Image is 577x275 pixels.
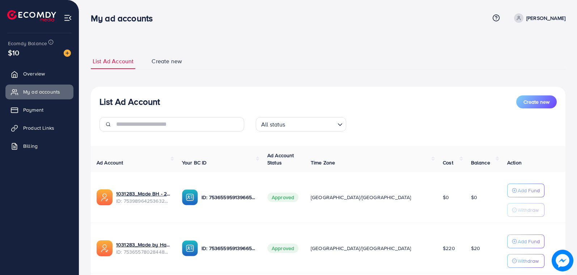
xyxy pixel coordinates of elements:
span: $10 [8,47,19,58]
span: List Ad Account [93,57,133,65]
img: menu [64,14,72,22]
button: Withdraw [507,203,544,217]
h3: My ad accounts [91,13,158,23]
span: Balance [471,159,490,166]
span: Billing [23,142,38,150]
input: Search for option [288,118,335,130]
span: Ad Account Status [267,152,294,166]
span: $0 [471,194,477,201]
span: Product Links [23,124,54,132]
a: Payment [5,103,73,117]
p: [PERSON_NAME] [526,14,565,22]
img: image [64,50,71,57]
span: Overview [23,70,45,77]
img: ic-ads-acc.e4c84228.svg [97,189,113,205]
p: Add Fund [518,186,540,195]
p: Withdraw [518,206,539,214]
p: ID: 7536559591396655105 [201,244,256,253]
span: [GEOGRAPHIC_DATA]/[GEOGRAPHIC_DATA] [311,194,411,201]
a: My ad accounts [5,85,73,99]
span: Your BC ID [182,159,207,166]
span: Approved [267,244,298,253]
span: Approved [267,193,298,202]
span: $220 [443,245,455,252]
img: ic-ba-acc.ded83a64.svg [182,189,198,205]
button: Withdraw [507,254,544,268]
span: Ad Account [97,159,123,166]
a: [PERSON_NAME] [511,13,565,23]
div: <span class='underline'>1031283_Made BH - 2_1755518995410</span></br>7539896425363275792 [116,190,170,205]
a: Overview [5,66,73,81]
span: Create new [523,98,550,106]
div: Search for option [256,117,346,132]
button: Add Fund [507,235,544,248]
h3: List Ad Account [99,96,160,107]
img: image [552,250,573,271]
span: Action [507,159,522,166]
p: Add Fund [518,237,540,246]
a: Billing [5,139,73,153]
span: All status [260,119,287,130]
p: ID: 7536559591396655105 [201,193,256,202]
a: 1031283_Made by Harrys_1754742221405 [116,241,170,248]
img: logo [7,10,56,21]
a: Product Links [5,121,73,135]
span: $20 [471,245,480,252]
span: My ad accounts [23,88,60,95]
div: <span class='underline'>1031283_Made by Harrys_1754742221405</span></br>7536557802844880903 [116,241,170,256]
span: Time Zone [311,159,335,166]
span: Ecomdy Balance [8,40,47,47]
span: Cost [443,159,453,166]
span: [GEOGRAPHIC_DATA]/[GEOGRAPHIC_DATA] [311,245,411,252]
a: 1031283_Made BH - 2_1755518995410 [116,190,170,197]
button: Add Fund [507,184,544,197]
img: ic-ba-acc.ded83a64.svg [182,240,198,256]
p: Withdraw [518,257,539,265]
span: ID: 7536557802844880903 [116,248,170,255]
span: ID: 7539896425363275792 [116,197,170,205]
span: Payment [23,106,43,113]
span: $0 [443,194,449,201]
span: Create new [152,57,182,65]
img: ic-ads-acc.e4c84228.svg [97,240,113,256]
button: Create new [516,95,557,108]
